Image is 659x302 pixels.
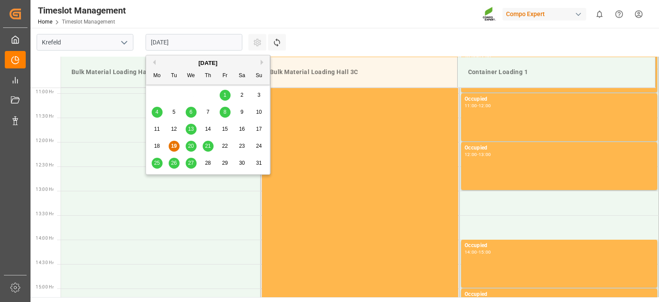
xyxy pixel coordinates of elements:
span: 25 [154,160,160,166]
div: 11:00 [465,104,477,108]
span: 1 [224,92,227,98]
div: month 2025-08 [149,87,268,172]
div: - [477,153,479,156]
div: - [477,250,479,254]
span: 16 [239,126,245,132]
button: Compo Expert [503,6,590,22]
span: 7 [207,109,210,115]
span: 12:00 Hr [36,138,54,143]
div: Container Loading 1 [465,64,649,80]
div: Timeslot Management [38,4,126,17]
div: Choose Monday, August 25th, 2025 [152,158,163,169]
div: Choose Tuesday, August 5th, 2025 [169,107,180,118]
span: 11 [154,126,160,132]
span: 31 [256,160,262,166]
span: 14 [205,126,211,132]
span: 11:30 Hr [36,114,54,119]
div: Tu [169,71,180,81]
div: 14:00 [465,250,477,254]
span: 15 [222,126,228,132]
div: Choose Saturday, August 23rd, 2025 [237,141,248,152]
span: 27 [188,160,194,166]
img: Screenshot%202023-09-29%20at%2010.02.21.png_1712312052.png [482,7,496,22]
div: Mo [152,71,163,81]
div: Choose Tuesday, August 19th, 2025 [169,141,180,152]
div: 12:00 [465,153,477,156]
div: Choose Thursday, August 28th, 2025 [203,158,214,169]
span: 15:00 Hr [36,285,54,289]
span: 24 [256,143,262,149]
button: Next Month [261,60,266,65]
span: 13:00 Hr [36,187,54,192]
div: Choose Sunday, August 17th, 2025 [254,124,265,135]
div: Choose Thursday, August 14th, 2025 [203,124,214,135]
span: 6 [190,109,193,115]
div: 13:00 [479,153,491,156]
span: 12:30 Hr [36,163,54,167]
span: 5 [173,109,176,115]
div: Compo Expert [503,8,586,20]
div: [DATE] [146,59,270,68]
div: 15:00 [479,250,491,254]
span: 18 [154,143,160,149]
button: show 0 new notifications [590,4,609,24]
div: Choose Wednesday, August 20th, 2025 [186,141,197,152]
div: Choose Monday, August 11th, 2025 [152,124,163,135]
div: Bulk Material Loading Hall 3C [266,64,450,80]
div: Occupied [465,144,654,153]
span: 4 [156,109,159,115]
div: Choose Sunday, August 10th, 2025 [254,107,265,118]
span: 13 [188,126,194,132]
div: Bulk Material Loading Hall 1 [68,64,252,80]
span: 29 [222,160,228,166]
div: Choose Friday, August 15th, 2025 [220,124,231,135]
div: Choose Thursday, August 21st, 2025 [203,141,214,152]
span: 19 [171,143,177,149]
div: - [477,104,479,108]
span: 3 [258,92,261,98]
div: Choose Wednesday, August 13th, 2025 [186,124,197,135]
div: Th [203,71,214,81]
div: We [186,71,197,81]
div: Su [254,71,265,81]
span: 14:30 Hr [36,260,54,265]
button: Previous Month [150,60,156,65]
div: Fr [220,71,231,81]
div: Occupied [465,95,654,104]
span: 2 [241,92,244,98]
span: 26 [171,160,177,166]
div: Choose Wednesday, August 6th, 2025 [186,107,197,118]
button: Help Center [609,4,629,24]
div: Choose Thursday, August 7th, 2025 [203,107,214,118]
span: 12 [171,126,177,132]
div: Choose Friday, August 1st, 2025 [220,90,231,101]
div: Choose Tuesday, August 26th, 2025 [169,158,180,169]
div: Choose Friday, August 8th, 2025 [220,107,231,118]
span: 11:00 Hr [36,89,54,94]
span: 14:00 Hr [36,236,54,241]
div: 12:00 [479,104,491,108]
a: Home [38,19,52,25]
div: Occupied [465,290,654,299]
span: 28 [205,160,211,166]
div: Choose Friday, August 22nd, 2025 [220,141,231,152]
span: 8 [224,109,227,115]
div: Choose Saturday, August 9th, 2025 [237,107,248,118]
span: 30 [239,160,245,166]
span: 13:30 Hr [36,211,54,216]
div: Occupied [465,241,654,250]
span: 21 [205,143,211,149]
div: Choose Tuesday, August 12th, 2025 [169,124,180,135]
span: 20 [188,143,194,149]
div: Choose Sunday, August 31st, 2025 [254,158,265,169]
div: Choose Sunday, August 3rd, 2025 [254,90,265,101]
div: Choose Saturday, August 2nd, 2025 [237,90,248,101]
div: Choose Saturday, August 16th, 2025 [237,124,248,135]
span: 9 [241,109,244,115]
div: Choose Sunday, August 24th, 2025 [254,141,265,152]
span: 23 [239,143,245,149]
span: 22 [222,143,228,149]
span: 17 [256,126,262,132]
div: Choose Monday, August 4th, 2025 [152,107,163,118]
div: Choose Monday, August 18th, 2025 [152,141,163,152]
